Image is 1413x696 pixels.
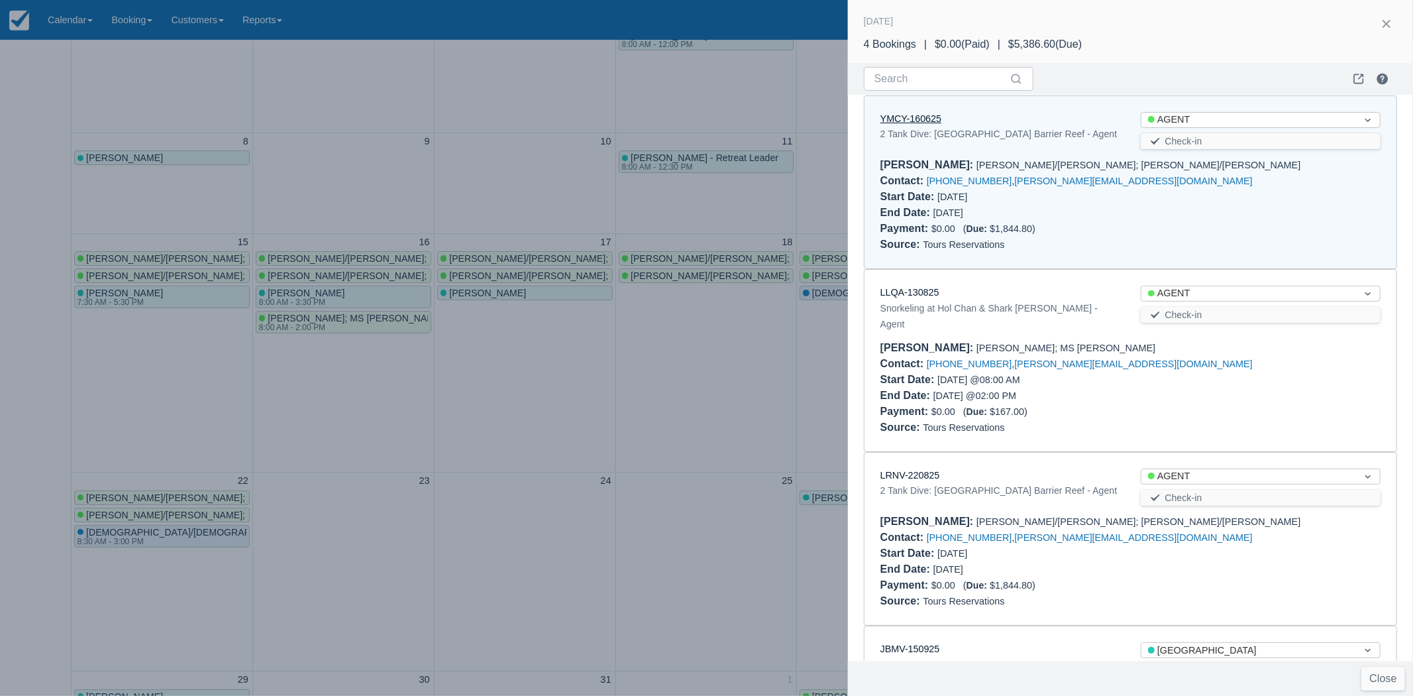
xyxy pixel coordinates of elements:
div: Start Date : [880,374,937,385]
div: [PERSON_NAME] : [880,159,976,170]
div: , [880,173,1381,189]
div: AGENT [1148,469,1349,484]
span: ( $1,844.80 ) [963,580,1035,591]
div: | [916,36,935,52]
div: Source : [880,595,923,607]
button: Check-in [1141,307,1381,323]
div: Due: [967,223,990,234]
span: Dropdown icon [1361,287,1375,300]
div: [PERSON_NAME]; MS [PERSON_NAME] [880,340,1381,356]
div: Tours Reservations [880,593,1381,609]
div: [DATE] [880,546,1120,561]
a: [PHONE_NUMBER] [927,532,1012,543]
div: Source : [880,239,923,250]
div: Contact : [880,532,927,543]
div: [GEOGRAPHIC_DATA] [1148,644,1349,658]
div: [DATE] [864,13,894,29]
div: Due: [967,580,990,591]
span: Dropdown icon [1361,113,1375,127]
span: Dropdown icon [1361,470,1375,483]
div: Payment : [880,223,931,234]
div: End Date : [880,390,933,401]
div: End Date : [880,563,933,575]
div: Payment : [880,579,931,591]
div: Source : [880,422,923,433]
div: Contact : [880,175,927,186]
button: Check-in [1141,133,1381,149]
button: Close [1361,667,1405,691]
a: [PERSON_NAME][EMAIL_ADDRESS][DOMAIN_NAME] [1014,532,1252,543]
a: LLQA-130825 [880,287,939,298]
div: $5,386.60 ( Due ) [1008,36,1082,52]
div: [PERSON_NAME]/[PERSON_NAME]; [PERSON_NAME]/[PERSON_NAME] [880,514,1381,530]
div: $0.00 ( Paid ) [935,36,990,52]
button: Check-in [1141,490,1381,506]
div: Start Date : [880,191,937,202]
div: [DATE] [880,189,1120,205]
div: [DATE] [880,561,1120,577]
span: ( $167.00 ) [963,406,1027,417]
div: 4 Bookings [864,36,916,52]
div: $0.00 [880,221,1381,237]
div: Tours Reservations [880,420,1381,435]
span: Dropdown icon [1361,644,1375,657]
div: [PERSON_NAME] : [880,342,976,353]
div: [PERSON_NAME] : [880,516,976,527]
div: $0.00 [880,577,1381,593]
a: [PHONE_NUMBER] [927,176,1012,186]
div: $0.00 [880,404,1381,420]
div: AGENT [1148,286,1349,301]
div: AGENT [1148,113,1349,127]
div: [DATE] [880,205,1120,221]
div: 2 Tank Dive: [GEOGRAPHIC_DATA] Barrier Reef - Agent [880,126,1120,142]
a: LRNV-220825 [880,470,940,481]
div: Tours Reservations [880,237,1381,253]
a: YMCY-160625 [880,113,941,124]
span: ( $1,844.80 ) [963,223,1035,234]
div: Cockscomb Basin Jaguar Preserve (Hike &Tube) & Mayan Chocol'ha (Chocolate) Tour [880,657,1120,689]
div: Payment : [880,406,931,417]
a: [PERSON_NAME][EMAIL_ADDRESS][DOMAIN_NAME] [1014,176,1252,186]
a: [PERSON_NAME][EMAIL_ADDRESS][DOMAIN_NAME] [1014,359,1252,369]
div: [DATE] @ 08:00 AM [880,372,1120,388]
div: End Date : [880,207,933,218]
input: Search [874,67,1007,91]
a: JBMV-150925 [880,644,940,654]
div: [PERSON_NAME]/[PERSON_NAME]; [PERSON_NAME]/[PERSON_NAME] [880,157,1381,173]
div: Contact : [880,358,927,369]
div: [DATE] @ 02:00 PM [880,388,1120,404]
div: | [990,36,1008,52]
div: , [880,530,1381,546]
a: [PHONE_NUMBER] [927,359,1012,369]
div: 2 Tank Dive: [GEOGRAPHIC_DATA] Barrier Reef - Agent [880,483,1120,498]
div: , [880,356,1381,372]
div: Snorkeling at Hol Chan & Shark [PERSON_NAME] - Agent [880,300,1120,332]
div: Start Date : [880,548,937,559]
div: Due: [967,406,990,417]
